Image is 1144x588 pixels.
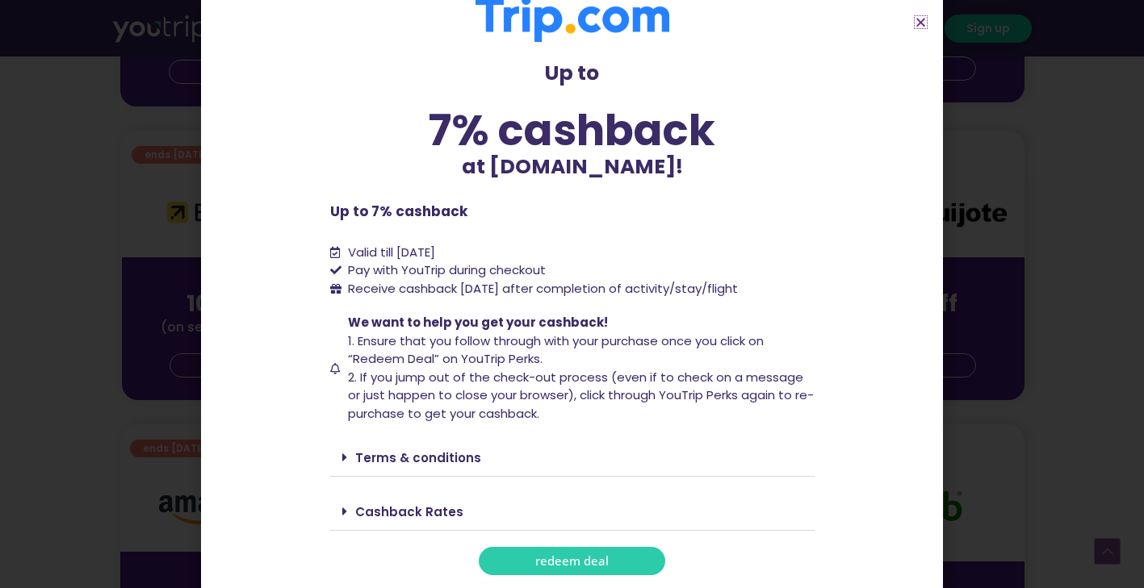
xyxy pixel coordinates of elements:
span: Valid till [DATE] [348,244,435,261]
span: 2. If you jump out of the check-out process (even if to check on a message or just happen to clos... [348,369,814,422]
div: 7% cashback [330,109,815,152]
div: Cashback Rates [330,493,815,531]
span: Receive cashback [DATE] after completion of activity/stay/flight [348,280,738,297]
div: Terms & conditions [330,439,815,477]
span: redeem deal [535,555,609,567]
p: at [DOMAIN_NAME]! [330,152,815,182]
a: Terms & conditions [355,449,481,466]
a: Cashback Rates [355,503,463,520]
span: We want to help you get your cashback! [348,314,608,331]
b: Up to 7% cashback [330,202,467,221]
a: Close [915,16,927,28]
span: Pay with YouTrip during checkout [344,261,546,280]
span: 1. Ensure that you follow through with your purchase once you click on “Redeem Deal” on YouTrip P... [348,332,764,368]
p: Up to [330,58,815,89]
a: redeem deal [479,547,665,575]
